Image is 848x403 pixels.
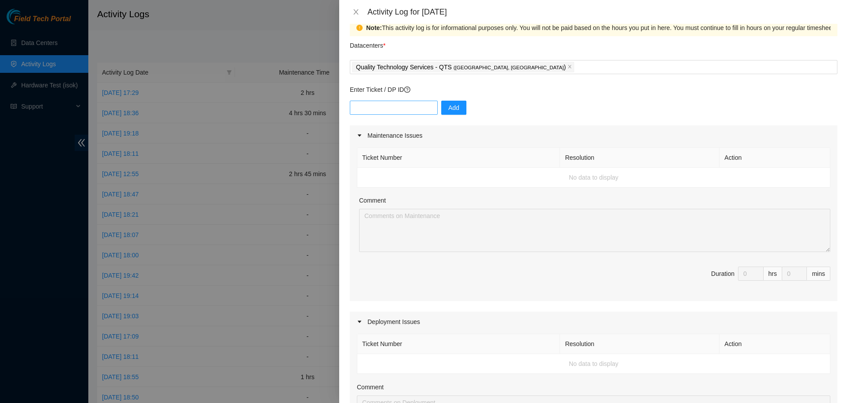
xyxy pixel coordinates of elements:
strong: Note: [366,23,382,33]
span: caret-right [357,133,362,138]
p: Datacenters [350,36,386,50]
td: No data to display [357,354,830,374]
span: ( [GEOGRAPHIC_DATA], [GEOGRAPHIC_DATA] [454,65,564,70]
div: mins [807,267,830,281]
th: Action [719,148,830,168]
div: Maintenance Issues [350,125,837,146]
p: Enter Ticket / DP ID [350,85,837,94]
th: Resolution [560,148,719,168]
th: Resolution [560,334,719,354]
button: Add [441,101,466,115]
th: Ticket Number [357,334,560,354]
label: Comment [359,196,386,205]
span: Add [448,103,459,113]
p: Quality Technology Services - QTS ) [356,62,566,72]
span: close [352,8,360,15]
button: Close [350,8,362,16]
div: Deployment Issues [350,312,837,332]
th: Action [719,334,830,354]
div: Activity Log for [DATE] [367,7,837,17]
textarea: Comment [359,209,830,252]
span: question-circle [404,87,410,93]
span: caret-right [357,319,362,324]
span: close [568,64,572,70]
label: Comment [357,382,384,392]
div: hrs [764,267,782,281]
th: Ticket Number [357,148,560,168]
span: exclamation-circle [356,25,363,31]
td: No data to display [357,168,830,188]
div: Duration [711,269,734,279]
